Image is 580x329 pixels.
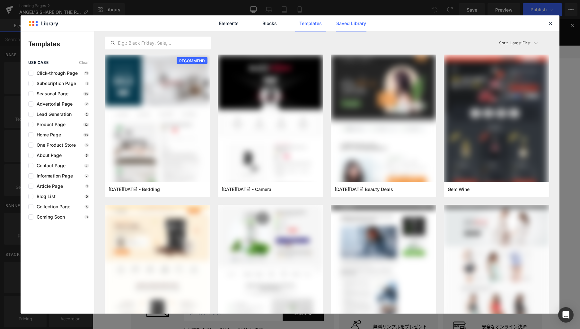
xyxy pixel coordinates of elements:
a: 最新情報 [251,44,269,55]
a: ブランドから探す [97,44,133,55]
span: use case [28,60,48,65]
p: 1 [85,184,89,188]
span: Subscription Page [33,81,76,86]
p: 9,350円(税込)以上ご購入で無料配送 [280,258,335,274]
span: ショッピングガイド [52,30,86,36]
span: お気に入り [426,30,445,36]
img: Icon_Perfume.svg [257,301,269,314]
p: or Drag & Drop elements from left sidebar [61,212,426,217]
p: 5 [84,153,89,157]
img: 415fe324-69a9-4270-94dc-8478512c9daa.png [444,55,549,196]
a: ホーム [38,61,50,65]
span: Black Friday - Camera [222,186,271,192]
p: 新製品・限定情報を配信中!今すぐニュースレターに登録! [92,274,231,281]
a: カテゴリーから探す [277,44,318,55]
a: お問い合わせ [92,30,126,36]
p: 7 [84,174,89,178]
img: Icon_CreditCard.svg [361,301,373,314]
span: する [210,290,219,298]
a: Templates [295,15,326,31]
p: 11 [84,71,89,75]
span: Coming Soon [33,214,65,220]
span: Product Page [33,122,66,127]
span: お問い合わせ [103,30,126,36]
span: Cyber Monday - Bedding [109,186,160,192]
h4: ニュースレター [92,258,231,269]
span: One Product Store [33,143,76,148]
p: Templates [28,39,94,49]
p: 0 [84,195,89,198]
img: Icon_ShoppingGuide.svg [42,30,48,36]
p: 18 [83,133,89,137]
a: ショップリスト [325,44,357,55]
span: About Page [33,153,62,158]
span: Lead Generation [33,112,72,117]
span: Information Page [33,173,73,178]
a: プライバシーポリシー [98,308,143,313]
span: Clear [79,60,89,65]
img: Icon_Email.svg [95,31,99,34]
span: Contact Page [33,163,66,168]
a: Blocks [254,15,285,31]
img: Icon_Newsletter.svg [54,275,76,298]
p: Latest First [510,40,531,46]
img: Icon_Cart.svg [442,46,449,53]
p: 2 [84,112,89,116]
p: 12 [83,123,89,126]
p: Start building your page [61,116,426,124]
p: 無料サンプルをプレゼント [280,304,335,312]
input: E.g.: Black Friday, Sale,... [105,39,211,47]
span: Click-through Page [33,71,78,76]
img: Icon_Search.svg [429,46,436,53]
span: ログイン [391,30,407,36]
a: ログイン [380,30,407,36]
p: 5 [84,143,89,147]
p: 3 [84,215,89,219]
p: 5 [84,205,89,209]
span: › [51,61,52,65]
p: [PERSON_NAME]品保証 [384,262,439,270]
p: 18 [83,92,89,96]
p: 安全なオンライン決済 [384,304,439,312]
input: 検索 [374,43,438,56]
span: Article Page [33,184,63,189]
a: 新製品 [196,44,209,55]
span: ラトリエ デ パルファム 公式オンラインストア [53,61,133,65]
a: ショッピングガイド [38,30,86,36]
span: Home Page [33,132,61,137]
label: に同意します。 [98,307,175,315]
img: Icon_Heart_Empty.svg [418,31,422,35]
span: Black Friday Beauty Deals [335,186,393,192]
img: Icon_User.svg [384,30,388,36]
input: メールアドレス [92,286,190,302]
p: 1 [85,82,89,85]
p: 2 [84,102,89,106]
span: Sort: [499,41,508,45]
a: Elements [214,15,244,31]
p: [全製品対象] ご購入で選べるサンプル2点プレゼント！ [6,6,481,13]
a: 限定品/キット・コフレ [141,44,188,55]
a: ギフトガイド [217,44,244,55]
p: 4 [84,164,89,168]
span: RECOMMEND [177,57,207,65]
img: bb39deda-7990-40f7-8e83-51ac06fbe917.png [331,55,436,196]
nav: breadcrumbs [38,60,133,66]
span: こちらから [265,14,284,19]
span: Advertorial Page [33,101,73,107]
span: Collection Page [33,204,70,209]
a: Explore Template [215,195,273,207]
img: Icon_Shipping.svg [257,260,269,273]
div: Open Intercom Messenger [558,307,574,323]
a: Saved Library [336,15,366,31]
img: ラトリエ デ パルファム 公式オンラインストア [38,46,90,53]
a: LINE公式アカウントの友だち追加はこちらから [203,14,284,19]
span: Gem Wine [448,186,470,192]
span: Seasonal Page [33,91,68,96]
button: Latest FirstSort:Latest First [497,37,549,49]
span: Blog List [33,194,56,199]
img: Icon_Quality.svg [361,260,373,273]
button: 登録する [190,286,231,302]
